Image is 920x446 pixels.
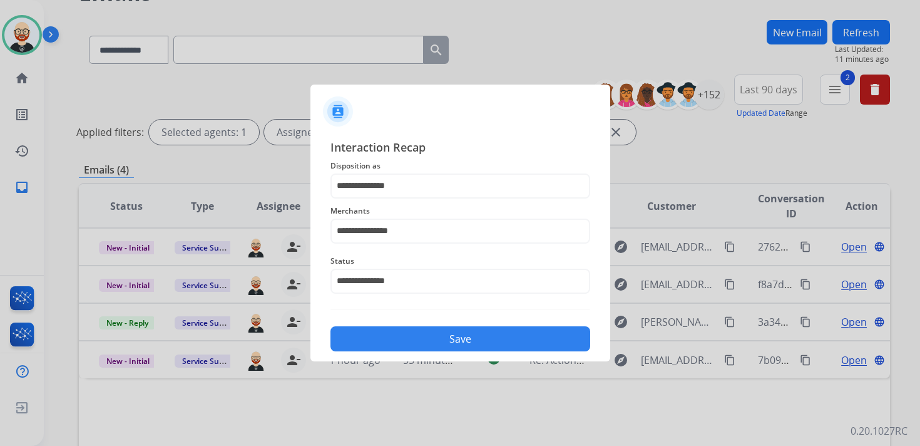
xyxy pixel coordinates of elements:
span: Merchants [330,204,590,219]
button: Save [330,326,590,351]
span: Status [330,254,590,269]
p: 0.20.1027RC [851,423,907,438]
span: Disposition as [330,158,590,174]
span: Interaction Recap [330,138,590,158]
img: contactIcon [323,96,353,127]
